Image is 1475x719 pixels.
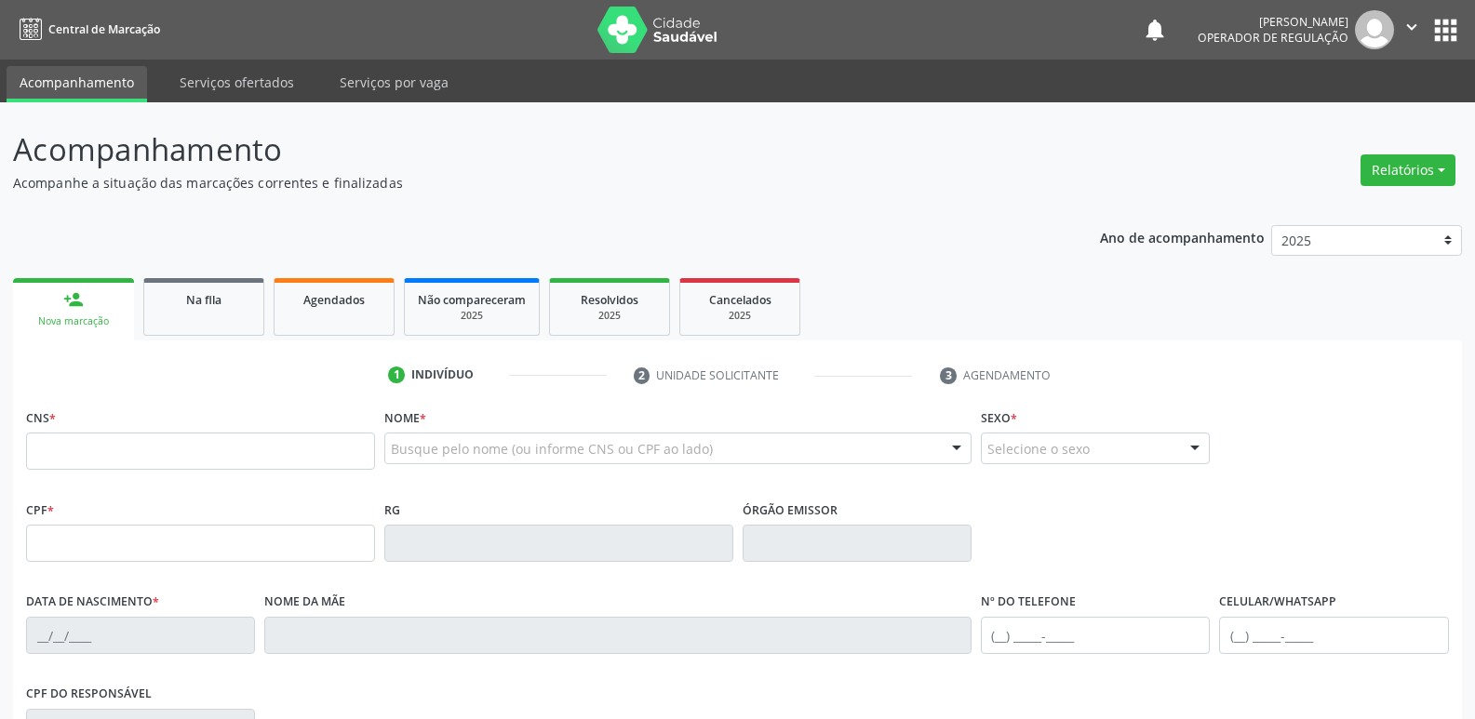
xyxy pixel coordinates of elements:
div: [PERSON_NAME] [1198,14,1348,30]
div: Nova marcação [26,314,121,328]
img: img [1355,10,1394,49]
label: Nº do Telefone [981,588,1076,617]
p: Acompanhe a situação das marcações correntes e finalizadas [13,173,1027,193]
label: Data de nascimento [26,588,159,617]
label: Celular/WhatsApp [1219,588,1336,617]
span: Agendados [303,292,365,308]
button: Relatórios [1361,154,1455,186]
input: (__) _____-_____ [981,617,1210,654]
a: Serviços por vaga [327,66,462,99]
label: Nome da mãe [264,588,345,617]
p: Ano de acompanhamento [1100,225,1265,248]
a: Acompanhamento [7,66,147,102]
label: Órgão emissor [743,496,838,525]
span: Busque pelo nome (ou informe CNS ou CPF ao lado) [391,439,713,459]
label: Nome [384,404,426,433]
i:  [1401,17,1422,37]
button: notifications [1142,17,1168,43]
a: Central de Marcação [13,14,160,45]
span: Cancelados [709,292,771,308]
input: (__) _____-_____ [1219,617,1448,654]
div: 1 [388,366,405,383]
label: CPF do responsável [26,680,152,709]
span: Selecione o sexo [987,439,1090,459]
span: Resolvidos [581,292,638,308]
div: person_add [63,289,84,310]
div: 2025 [693,309,786,323]
a: Serviços ofertados [167,66,307,99]
div: 2025 [418,309,526,323]
button: apps [1429,14,1462,47]
span: Operador de regulação [1198,30,1348,46]
p: Acompanhamento [13,126,1027,173]
button:  [1394,10,1429,49]
span: Na fila [186,292,221,308]
span: Central de Marcação [48,21,160,37]
span: Não compareceram [418,292,526,308]
label: RG [384,496,400,525]
label: Sexo [981,404,1017,433]
div: Indivíduo [411,366,474,383]
label: CPF [26,496,54,525]
label: CNS [26,404,56,433]
input: __/__/____ [26,617,255,654]
div: 2025 [563,309,656,323]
